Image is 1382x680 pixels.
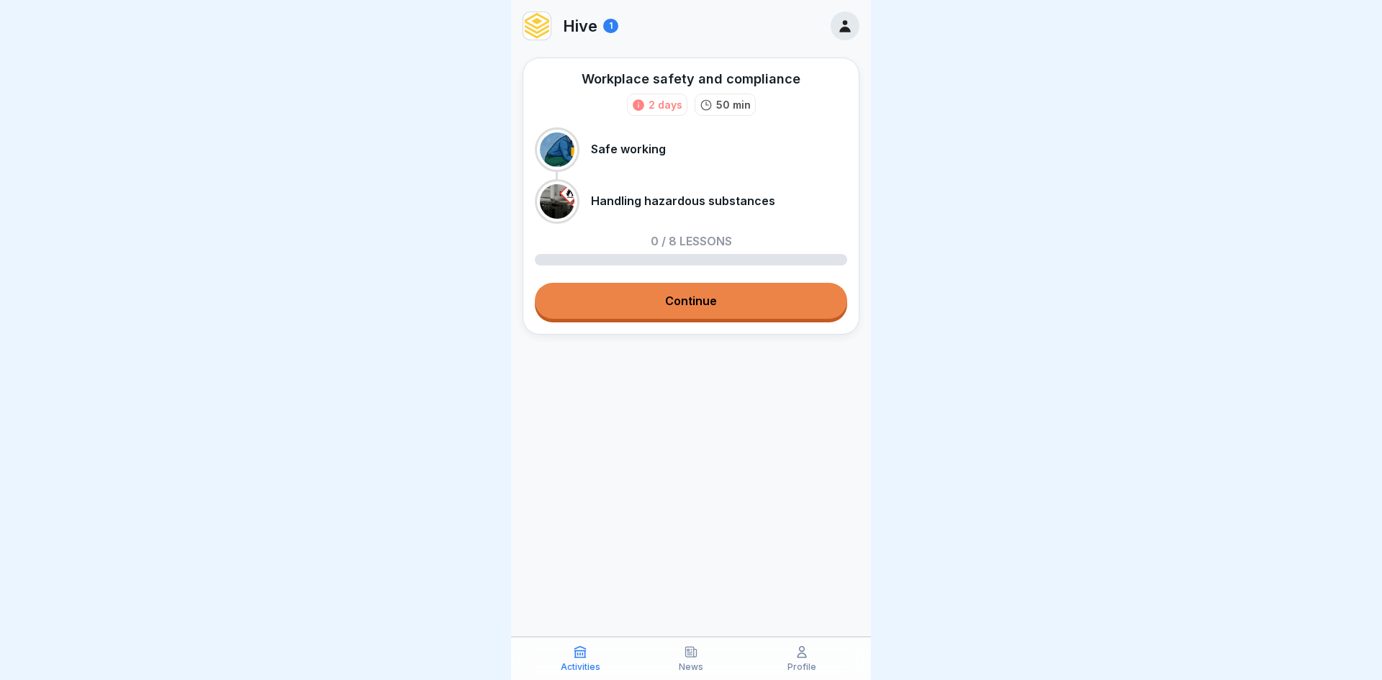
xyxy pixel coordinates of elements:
div: 2 days [649,97,682,112]
p: Safe working [591,142,666,156]
p: Handling hazardous substances [591,194,775,208]
p: News [679,662,703,672]
div: 1 [603,19,618,33]
p: Hive [563,17,597,35]
img: lqzj4kuucpkhnephc2ru2o4z.png [523,12,551,40]
p: 50 min [716,97,751,112]
p: Profile [787,662,816,672]
p: 0 / 8 lessons [651,235,732,247]
div: Workplace safety and compliance [582,70,800,88]
a: Continue [535,283,847,319]
p: Activities [561,662,600,672]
